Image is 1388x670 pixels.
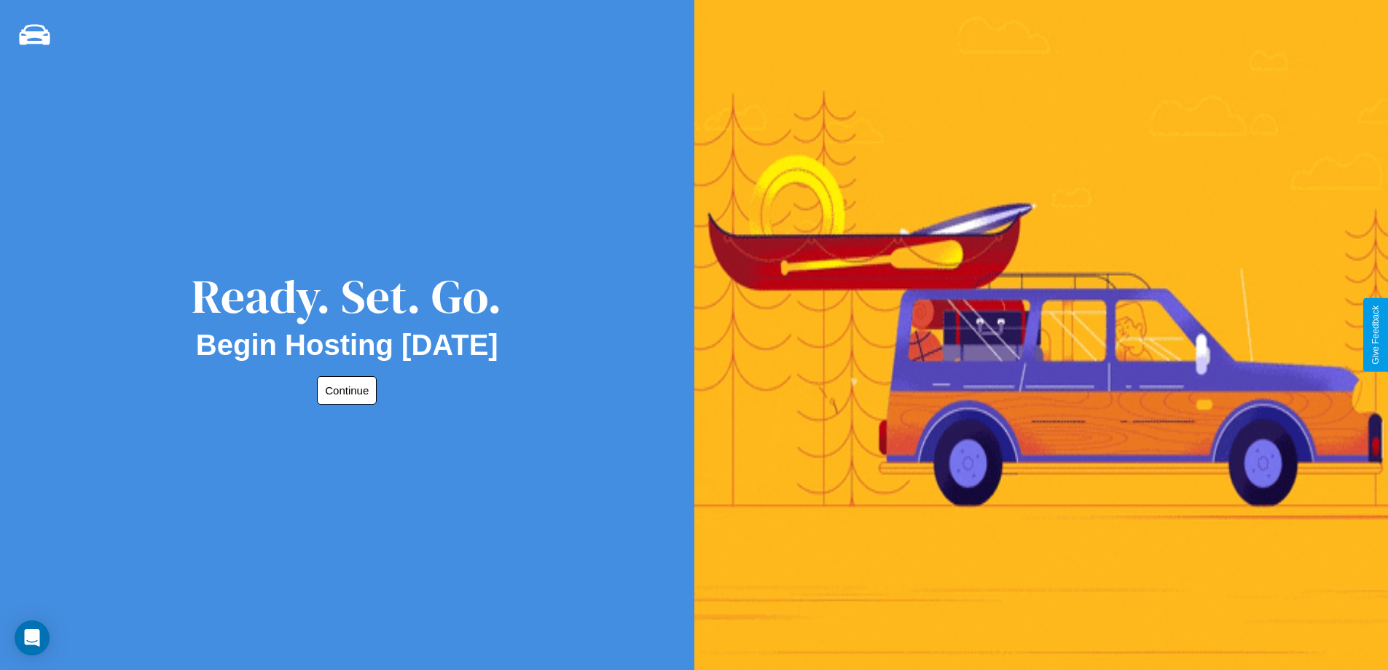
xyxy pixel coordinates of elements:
h2: Begin Hosting [DATE] [196,329,498,362]
div: Open Intercom Messenger [15,620,50,655]
div: Ready. Set. Go. [192,264,502,329]
div: Give Feedback [1371,305,1381,365]
button: Continue [317,376,377,405]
